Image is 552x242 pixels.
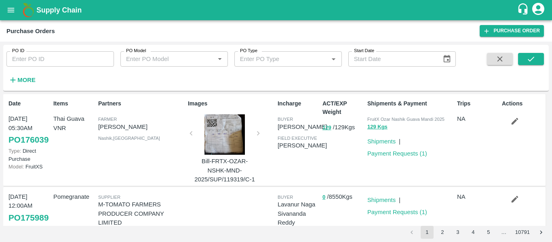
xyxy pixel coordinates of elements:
[457,114,499,123] p: NA
[8,133,48,147] a: PO176039
[8,163,50,170] p: FruitXS
[6,73,38,87] button: More
[8,192,50,210] p: [DATE] 12:00AM
[98,136,160,141] span: Nashik , [GEOGRAPHIC_DATA]
[322,99,364,116] p: ACT/EXP Weight
[240,48,257,54] label: PO Type
[467,226,480,239] button: Go to page 4
[278,200,319,227] p: Lavanur Naga Sivananda Reddy
[367,122,388,132] button: 129 Kgs
[215,54,225,64] button: Open
[8,99,50,108] p: Date
[457,192,499,201] p: NA
[123,54,212,64] input: Enter PO Model
[367,117,445,122] span: FruitX Ozar Nashik Guava Mandi 2025
[322,123,331,133] button: 129
[2,1,20,19] button: open drawer
[513,226,532,239] button: Go to page 10791
[36,4,517,16] a: Supply Chain
[322,192,364,202] p: / 8550 Kgs
[278,195,293,200] span: buyer
[328,54,339,64] button: Open
[457,99,499,108] p: Trips
[20,2,36,18] img: logo
[354,48,374,54] label: Start Date
[53,114,95,133] p: Thai Guava VNR
[36,6,82,14] b: Supply Chain
[6,26,55,36] div: Purchase Orders
[8,164,24,170] span: Model:
[439,51,455,67] button: Choose date
[188,99,274,108] p: Images
[396,134,400,146] div: |
[367,138,396,145] a: Shipments
[8,210,48,225] a: PO175989
[367,99,454,108] p: Shipments & Payment
[322,193,325,202] button: 0
[278,141,327,150] p: [PERSON_NAME]
[8,225,50,233] p: Vendor
[98,99,185,108] p: Partners
[531,2,546,19] div: account of current user
[278,99,319,108] p: Incharge
[278,117,293,122] span: buyer
[480,25,544,37] a: Purchase Order
[278,122,327,131] p: [PERSON_NAME]
[535,226,548,239] button: Go to next page
[322,123,364,132] p: / 129 Kgs
[517,3,531,17] div: customer-support
[53,192,95,201] p: Pomegranate
[396,192,400,204] div: |
[8,114,50,133] p: [DATE] 05:30AM
[53,99,95,108] p: Items
[497,229,510,236] div: …
[8,148,21,154] span: Type:
[348,51,436,67] input: Start Date
[126,48,146,54] label: PO Model
[451,226,464,239] button: Go to page 3
[367,197,396,203] a: Shipments
[8,147,50,162] p: Direct Purchase
[436,226,449,239] button: Go to page 2
[12,48,24,54] label: PO ID
[98,117,117,122] span: Farmer
[17,77,36,83] strong: More
[6,51,114,67] input: Enter PO ID
[278,136,317,141] span: field executive
[194,157,255,184] p: Bill-FRTX-OZAR-NSHK-MND-2025/SUP/119319/C-1
[367,150,427,157] a: Payment Requests (1)
[98,122,185,131] p: [PERSON_NAME]
[98,195,120,200] span: Supplier
[98,200,185,227] p: M-TOMATO FARMERS PRODUCER COMPANY LIMITED
[482,226,495,239] button: Go to page 5
[502,99,544,108] p: Actions
[367,209,427,215] a: Payment Requests (1)
[421,226,434,239] button: page 1
[237,54,326,64] input: Enter PO Type
[404,226,549,239] nav: pagination navigation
